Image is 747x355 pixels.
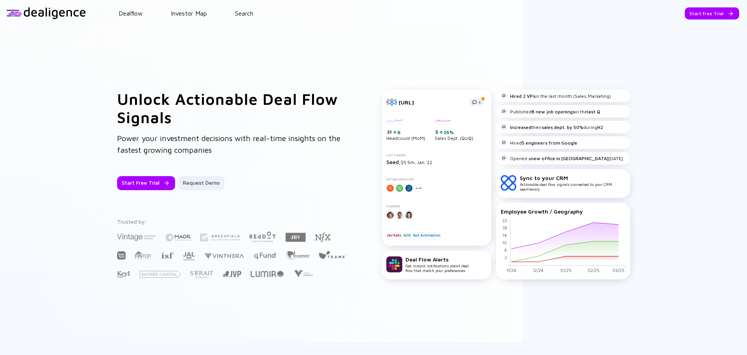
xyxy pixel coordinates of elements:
button: Start Free Trial [685,7,739,19]
strong: new office in [GEOGRAPHIC_DATA] [531,155,608,161]
img: JBV Capital [286,232,306,242]
tspan: 01/25 [560,268,571,273]
img: Greenfield Partners [200,234,240,241]
div: $5.5m, Jan `22 [386,159,487,165]
img: Jerusalem Venture Partners [223,271,241,277]
div: Headcount (MoM) [386,118,425,141]
div: Test Automation [412,231,441,239]
img: Strait Capital [190,271,213,278]
div: Get instant notifications about deal flow that match your preferences [405,256,469,273]
a: Investor Map [171,10,207,17]
strong: 8 new job openings [531,109,575,115]
img: The Elephant [286,251,309,260]
img: Vintage Investment Partners [117,233,156,242]
tspan: 18 [502,225,507,230]
strong: Hired 2 VPs [510,93,535,99]
img: JAL Ventures [183,252,195,261]
strong: sales dept. by 50% [542,124,583,130]
div: Opened a [DATE] [501,155,623,161]
img: Viola Growth [293,270,314,277]
div: Sync to your CRM [520,175,626,181]
div: Published in the [501,108,600,115]
tspan: 2 [504,255,507,260]
div: in the last month (Sales,Marketing) [501,93,611,99]
strong: Increased [510,124,531,130]
img: Entrée Capital [140,271,181,278]
tspan: 11/24 [506,268,516,273]
img: Maor Investments [165,231,191,244]
img: Q Fund [253,251,276,260]
div: Last Funding [386,154,487,157]
span: Seed, [386,159,401,165]
div: 5 [435,129,473,135]
div: 25% [443,129,454,135]
button: Start Free Trial [117,176,175,190]
tspan: 22 [502,218,507,223]
div: B2B [403,231,411,239]
img: NFX [315,233,331,242]
div: Deal Flow Alerts [405,256,469,263]
a: Search [235,10,253,17]
img: Lumir Ventures [251,271,284,277]
div: DevTools [386,231,402,239]
img: Team8 [319,251,347,259]
a: Dealflow [119,10,143,17]
img: Key1 Capital [117,271,130,278]
h1: Unlock Actionable Deal Flow Signals [117,90,351,126]
div: Sales Dept. (QoQ) [435,118,473,141]
tspan: 12/24 [533,268,543,273]
strong: 5 engineers from Google [522,140,577,146]
tspan: 6 [504,247,507,253]
div: Trusted by: [117,218,348,225]
img: Red Dot Capital Partners [249,230,276,243]
tspan: 10 [502,240,507,245]
div: Actionable deal flow signals connected to your CRM seamlessly [520,175,626,191]
strong: H2 [597,124,603,130]
div: 6 [396,129,401,135]
div: Founders [386,205,487,208]
div: Notable Investors [386,178,487,181]
img: Israel Secondary Fund [161,252,174,259]
div: Hired [501,140,577,146]
div: their during [501,124,603,130]
div: [URL] [399,99,465,106]
img: Vinthera [204,252,244,260]
div: Employee Growth / Geography [501,208,626,215]
tspan: 02/25 [587,268,599,273]
button: Request Demo [178,176,224,190]
tspan: 03/25 [612,268,624,273]
tspan: 14 [502,233,507,238]
strong: last Q [587,109,600,115]
img: FINTOP Capital [135,251,151,260]
span: Power your investment decisions with real-time insights on the fastest growing companies [117,134,340,154]
div: 31 [387,129,425,135]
